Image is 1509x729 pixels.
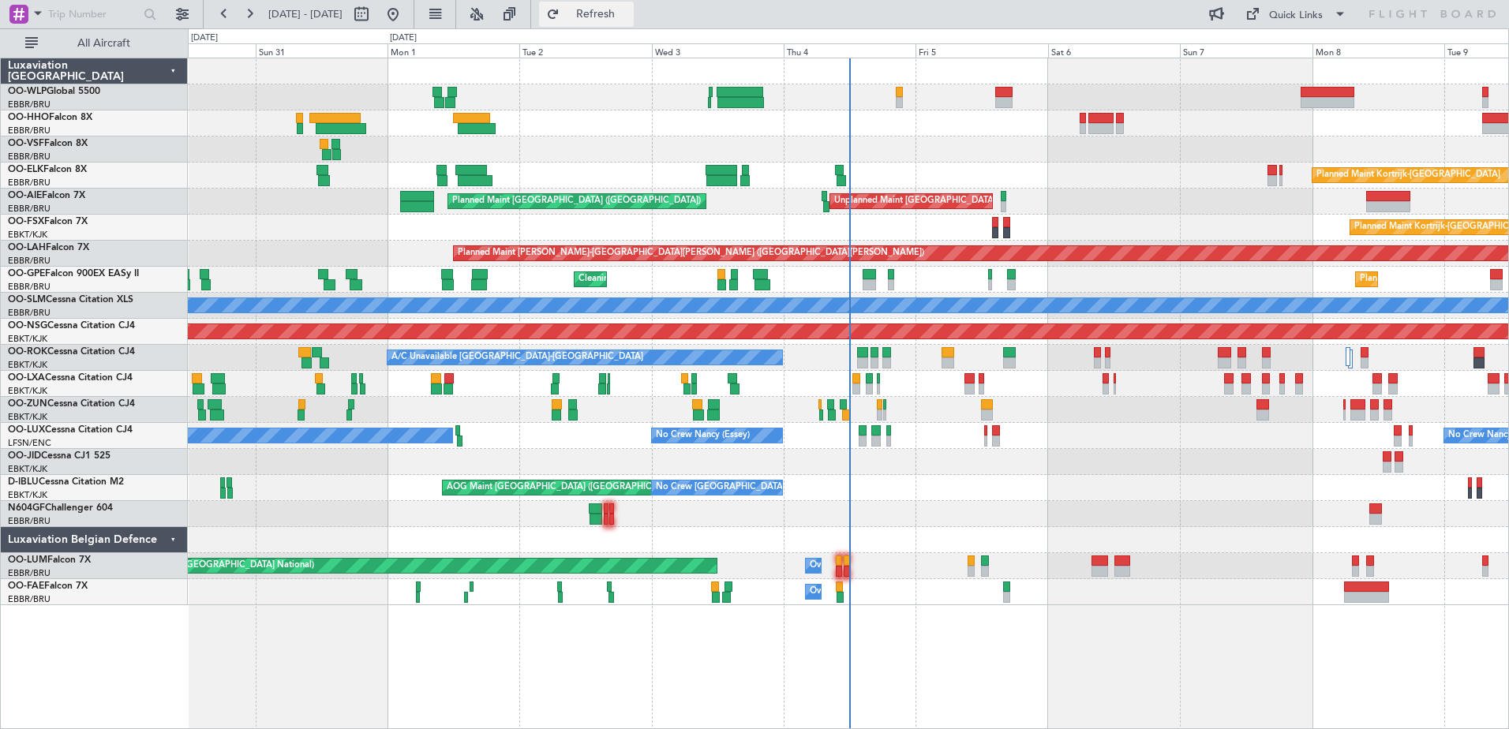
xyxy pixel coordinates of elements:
div: Planned Maint Kortrijk-[GEOGRAPHIC_DATA] [1316,163,1500,187]
span: OO-NSG [8,321,47,331]
a: OO-JIDCessna CJ1 525 [8,451,110,461]
div: Unplanned Maint [GEOGRAPHIC_DATA] ([GEOGRAPHIC_DATA] National) [834,189,1131,213]
a: LFSN/ENC [8,437,51,449]
span: OO-JID [8,451,41,461]
a: OO-GPEFalcon 900EX EASy II [8,269,139,279]
span: OO-LAH [8,243,46,252]
a: EBKT/KJK [8,411,47,423]
div: Cleaning [GEOGRAPHIC_DATA] ([GEOGRAPHIC_DATA] National) [579,267,842,291]
div: Owner Melsbroek Air Base [810,554,917,578]
a: OO-ZUNCessna Citation CJ4 [8,399,135,409]
div: Owner Melsbroek Air Base [810,580,917,604]
span: N604GF [8,503,45,513]
a: EBBR/BRU [8,515,51,527]
button: Quick Links [1238,2,1354,27]
span: OO-LXA [8,373,45,383]
a: OO-FSXFalcon 7X [8,217,88,226]
div: No Crew [GEOGRAPHIC_DATA] ([GEOGRAPHIC_DATA] National) [656,476,920,499]
a: OO-LAHFalcon 7X [8,243,89,252]
a: OO-LXACessna Citation CJ4 [8,373,133,383]
div: Thu 4 [784,43,916,58]
a: EBBR/BRU [8,151,51,163]
div: Mon 8 [1312,43,1444,58]
a: OO-LUXCessna Citation CJ4 [8,425,133,435]
span: OO-FAE [8,581,44,591]
a: OO-FAEFalcon 7X [8,581,88,591]
span: OO-LUX [8,425,45,435]
button: Refresh [539,2,634,27]
a: OO-SLMCessna Citation XLS [8,295,133,305]
button: All Aircraft [17,31,171,56]
span: OO-ROK [8,347,47,357]
a: EBKT/KJK [8,359,47,371]
span: Refresh [563,9,629,20]
a: D-IBLUCessna Citation M2 [8,477,124,487]
span: OO-LUM [8,555,47,565]
div: Sat 30 [123,43,255,58]
span: OO-WLP [8,87,47,96]
a: EBKT/KJK [8,489,47,501]
span: OO-SLM [8,295,46,305]
div: Mon 1 [388,43,519,58]
div: Sun 7 [1180,43,1312,58]
a: EBBR/BRU [8,255,51,267]
div: Planned Maint [GEOGRAPHIC_DATA] ([GEOGRAPHIC_DATA]) [452,189,701,213]
div: Wed 3 [652,43,784,58]
a: N604GFChallenger 604 [8,503,113,513]
div: Planned Maint [PERSON_NAME]-[GEOGRAPHIC_DATA][PERSON_NAME] ([GEOGRAPHIC_DATA][PERSON_NAME]) [458,241,924,265]
a: EBBR/BRU [8,567,51,579]
a: EBBR/BRU [8,125,51,136]
a: OO-WLPGlobal 5500 [8,87,100,96]
input: Trip Number [48,2,139,26]
span: OO-ELK [8,165,43,174]
div: [DATE] [191,32,218,45]
div: A/C Unavailable [GEOGRAPHIC_DATA]-[GEOGRAPHIC_DATA] [391,346,643,369]
div: AOG Maint [GEOGRAPHIC_DATA] ([GEOGRAPHIC_DATA] National) [447,476,721,499]
span: OO-FSX [8,217,44,226]
a: OO-VSFFalcon 8X [8,139,88,148]
a: OO-HHOFalcon 8X [8,113,92,122]
a: EBKT/KJK [8,333,47,345]
span: OO-HHO [8,113,49,122]
a: EBBR/BRU [8,281,51,293]
div: Sat 6 [1048,43,1180,58]
a: EBBR/BRU [8,307,51,319]
a: OO-ROKCessna Citation CJ4 [8,347,135,357]
span: All Aircraft [41,38,167,49]
a: EBBR/BRU [8,203,51,215]
a: OO-AIEFalcon 7X [8,191,85,200]
span: D-IBLU [8,477,39,487]
a: OO-ELKFalcon 8X [8,165,87,174]
a: EBBR/BRU [8,177,51,189]
div: No Crew Nancy (Essey) [656,424,750,447]
a: EBBR/BRU [8,99,51,110]
a: EBKT/KJK [8,385,47,397]
div: Sun 31 [256,43,388,58]
span: OO-GPE [8,269,45,279]
a: EBKT/KJK [8,229,47,241]
a: EBKT/KJK [8,463,47,475]
span: [DATE] - [DATE] [268,7,343,21]
div: Quick Links [1269,8,1323,24]
span: OO-ZUN [8,399,47,409]
span: OO-VSF [8,139,44,148]
div: Fri 5 [916,43,1047,58]
div: Tue 2 [519,43,651,58]
a: EBBR/BRU [8,593,51,605]
a: OO-NSGCessna Citation CJ4 [8,321,135,331]
span: OO-AIE [8,191,42,200]
div: [DATE] [390,32,417,45]
a: OO-LUMFalcon 7X [8,555,91,565]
